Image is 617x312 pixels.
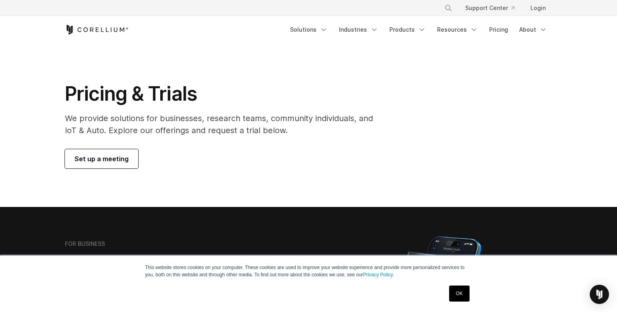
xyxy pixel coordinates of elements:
a: Corellium Home [65,25,129,34]
h1: Pricing & Trials [65,82,384,106]
p: We provide solutions for businesses, research teams, community individuals, and IoT & Auto. Explo... [65,112,384,136]
a: About [514,22,552,37]
a: Solutions [285,22,333,37]
p: This website stores cookies on your computer. These cookies are used to improve your website expe... [145,264,472,278]
a: Pricing [484,22,513,37]
a: Login [524,1,552,15]
a: Privacy Policy. [363,272,394,278]
span: Set up a meeting [75,154,129,164]
a: Industries [334,22,383,37]
a: Products [385,22,431,37]
a: Resources [432,22,483,37]
div: Open Intercom Messenger [590,285,609,304]
a: Support Center [459,1,521,15]
div: Navigation Menu [435,1,552,15]
a: OK [449,286,470,302]
div: Navigation Menu [285,22,552,37]
a: Set up a meeting [65,149,138,168]
h6: FOR BUSINESS [65,240,105,247]
button: Search [441,1,456,15]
